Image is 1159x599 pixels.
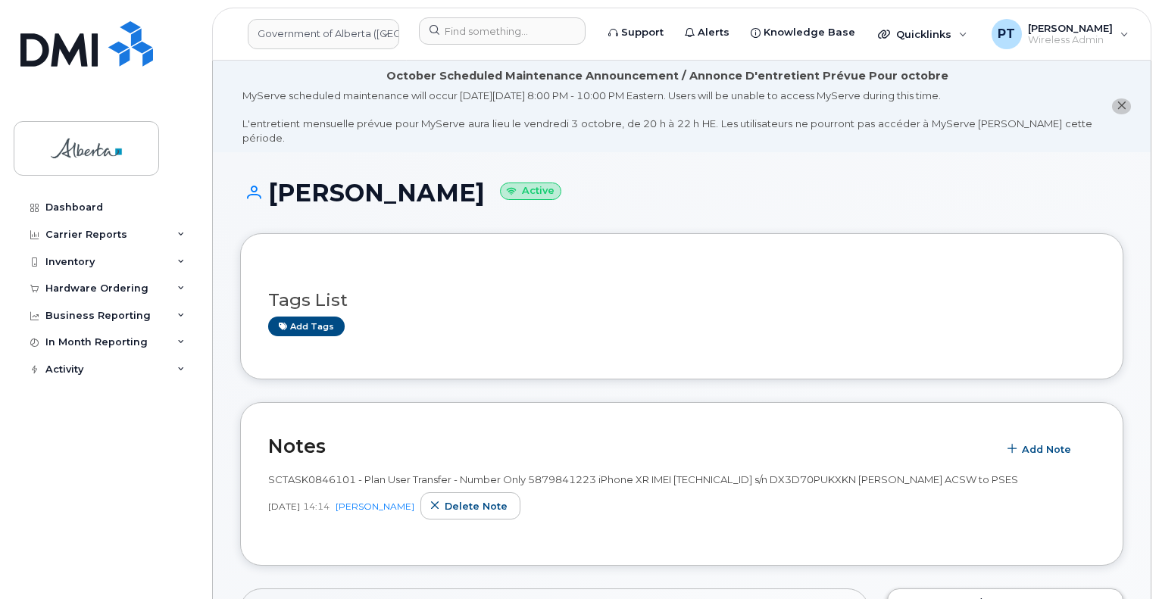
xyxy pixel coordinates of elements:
[998,436,1084,463] button: Add Note
[268,435,990,457] h2: Notes
[386,68,948,84] div: October Scheduled Maintenance Announcement / Annonce D'entretient Prévue Pour octobre
[268,473,1018,485] span: SCTASK0846101 - Plan User Transfer - Number Only 5879841223 iPhone XR IMEI [TECHNICAL_ID] s/n DX3...
[240,179,1123,206] h1: [PERSON_NAME]
[303,500,330,513] span: 14:14
[1022,442,1071,457] span: Add Note
[1112,98,1131,114] button: close notification
[420,492,520,519] button: Delete note
[336,501,414,512] a: [PERSON_NAME]
[445,499,508,513] span: Delete note
[500,183,561,200] small: Active
[242,89,1092,145] div: MyServe scheduled maintenance will occur [DATE][DATE] 8:00 PM - 10:00 PM Eastern. Users will be u...
[268,291,1095,310] h3: Tags List
[268,500,300,513] span: [DATE]
[268,317,345,335] a: Add tags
